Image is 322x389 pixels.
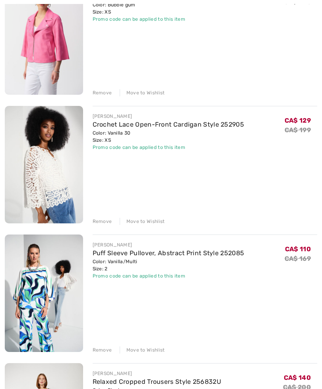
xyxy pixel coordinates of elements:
div: Promo code can be applied to this item [93,144,244,151]
span: CA$ 129 [285,117,311,124]
s: CA$ 199 [285,126,311,134]
s: CA$ 169 [285,255,311,262]
div: Remove [93,346,112,354]
div: Move to Wishlist [120,346,165,354]
img: Puff Sleeve Pullover, Abstract Print Style 252085 [5,235,83,352]
img: Crochet Lace Open-Front Cardigan Style 252905 [5,106,83,223]
div: Promo code can be applied to this item [93,16,200,23]
div: Color: Vanilla 30 Size: XS [93,129,244,144]
div: Move to Wishlist [120,218,165,225]
div: Promo code can be applied to this item [93,272,244,280]
div: [PERSON_NAME] [93,370,221,377]
a: Puff Sleeve Pullover, Abstract Print Style 252085 [93,249,244,257]
div: Remove [93,218,112,225]
span: CA$ 110 [285,245,311,253]
div: Color: Vanilla/Multi Size: 2 [93,258,244,272]
div: Remove [93,89,112,96]
div: Color: Bubble gum Size: XS [93,1,200,16]
a: Crochet Lace Open-Front Cardigan Style 252905 [93,121,244,128]
span: CA$ 140 [284,374,311,381]
a: Relaxed Cropped Trousers Style 256832U [93,378,221,385]
div: [PERSON_NAME] [93,241,244,248]
div: Move to Wishlist [120,89,165,96]
div: [PERSON_NAME] [93,113,244,120]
